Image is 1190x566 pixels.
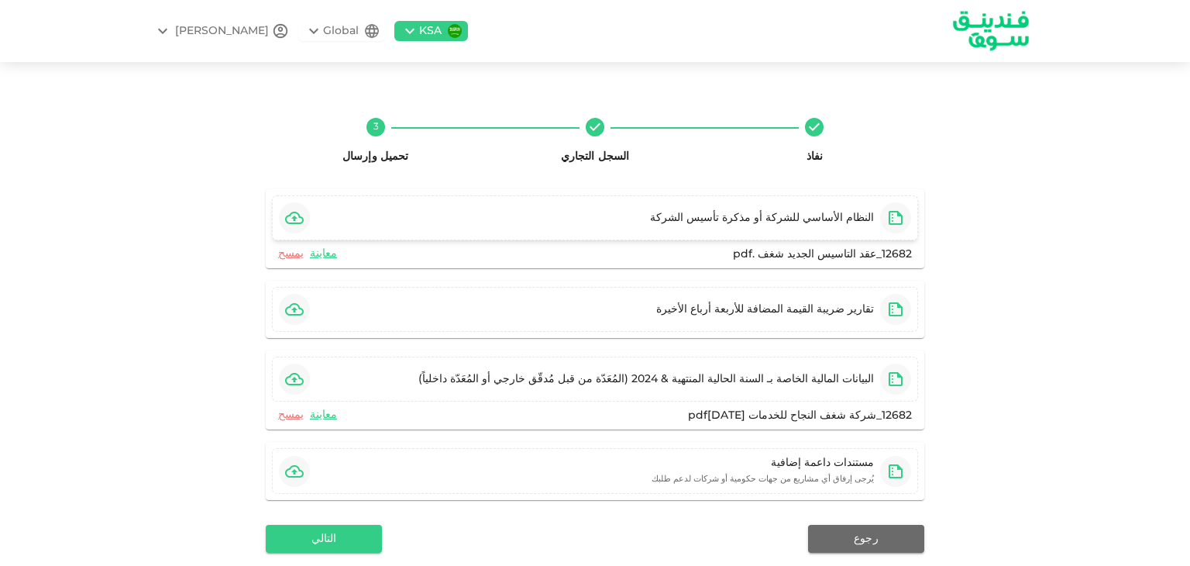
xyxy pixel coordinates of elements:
[933,1,1049,60] img: logo
[278,247,304,261] a: يمسح
[310,247,337,261] a: معاينة
[656,302,874,317] div: تقارير ضريبة القيمة المضافة للأربعة أرباع الأخيرة
[418,371,874,387] div: البيانات المالية الخاصة بـ السنة الحالية المنتهية & 2024 (المُعَدّة من قبل مُدقّق خارجي أو المُعَ...
[266,525,382,553] button: التالي
[652,455,874,471] div: مستندات داعمة إضافية
[807,151,824,162] span: نفاذ
[561,151,630,162] span: السجل التجاري
[650,210,874,226] div: النظام الأساسي للشركة أو مذكرة تأسيس الشركة
[323,23,359,40] div: Global
[945,1,1037,60] a: logo
[278,408,304,423] a: يمسح
[448,24,462,38] img: flag-sa.b9a346574cdc8950dd34b50780441f57.svg
[373,123,378,132] text: 3
[310,408,337,423] a: معاينة
[652,475,874,483] small: يُرجى إرفاق أي مشاريع من جهات حكومية أو شركات لدعم طلبك
[342,151,409,162] span: تحميل وإرسال
[733,247,912,262] div: 12682_عقد التاسيس الجديد شغف .pdf
[419,23,442,40] div: KSA
[175,23,269,40] div: [PERSON_NAME]
[688,408,912,423] div: 12682_شركة شغف النجاح للخدمات [DATE]pdf
[808,525,924,553] button: رجوع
